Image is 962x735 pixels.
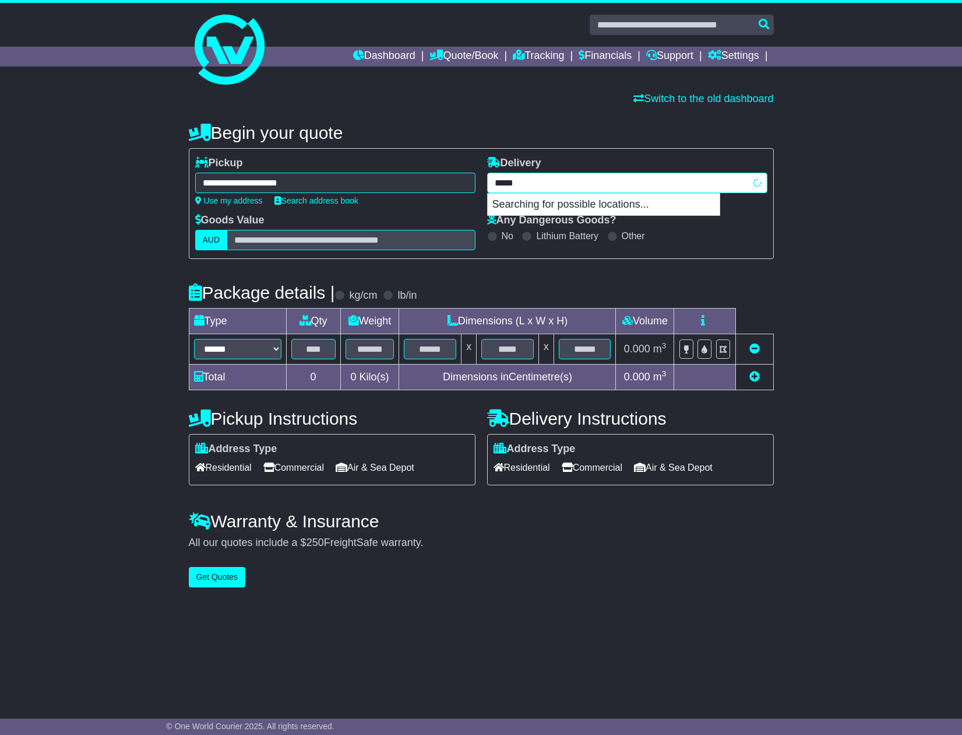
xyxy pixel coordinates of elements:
td: Weight [340,309,399,334]
a: Search address book [274,196,358,205]
a: Remove this item [749,343,760,355]
a: Quote/Book [429,47,498,66]
label: No [502,230,513,242]
td: Kilo(s) [340,365,399,390]
td: 0 [286,365,340,390]
span: 0.000 [624,371,650,383]
td: Qty [286,309,340,334]
span: m [653,371,667,383]
label: Address Type [494,443,576,456]
td: x [538,334,554,365]
a: Add new item [749,371,760,383]
label: kg/cm [349,289,377,302]
span: © One World Courier 2025. All rights reserved. [166,722,334,731]
sup: 3 [662,341,667,350]
a: Switch to the old dashboard [633,93,773,104]
typeahead: Please provide city [487,173,767,193]
button: Get Quotes [189,567,246,587]
td: x [461,334,477,365]
label: Any Dangerous Goods? [487,214,616,227]
a: Financials [579,47,632,66]
span: 0.000 [624,343,650,355]
sup: 3 [662,369,667,378]
a: Use my address [195,196,263,205]
label: Delivery [487,157,541,170]
label: Lithium Battery [536,230,598,242]
span: 250 [306,537,324,548]
h4: Package details | [189,283,335,302]
span: Commercial [263,459,324,477]
div: All our quotes include a $ FreightSafe warranty. [189,537,774,549]
h4: Begin your quote [189,123,774,142]
span: Air & Sea Depot [336,459,414,477]
label: Other [622,230,645,242]
td: Volume [616,309,674,334]
label: AUD [195,230,228,250]
span: Residential [195,459,252,477]
a: Dashboard [353,47,415,66]
h4: Warranty & Insurance [189,512,774,531]
td: Total [189,365,286,390]
label: Goods Value [195,214,265,227]
span: Air & Sea Depot [634,459,713,477]
label: lb/in [397,289,417,302]
td: Dimensions (L x W x H) [399,309,616,334]
label: Pickup [195,157,243,170]
p: Searching for possible locations... [488,194,720,216]
td: Dimensions in Centimetre(s) [399,365,616,390]
span: 0 [350,371,356,383]
a: Tracking [513,47,564,66]
span: m [653,343,667,355]
a: Settings [708,47,759,66]
label: Address Type [195,443,277,456]
h4: Pickup Instructions [189,409,475,428]
span: Commercial [562,459,622,477]
span: Residential [494,459,550,477]
a: Support [646,47,693,66]
h4: Delivery Instructions [487,409,774,428]
td: Type [189,309,286,334]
